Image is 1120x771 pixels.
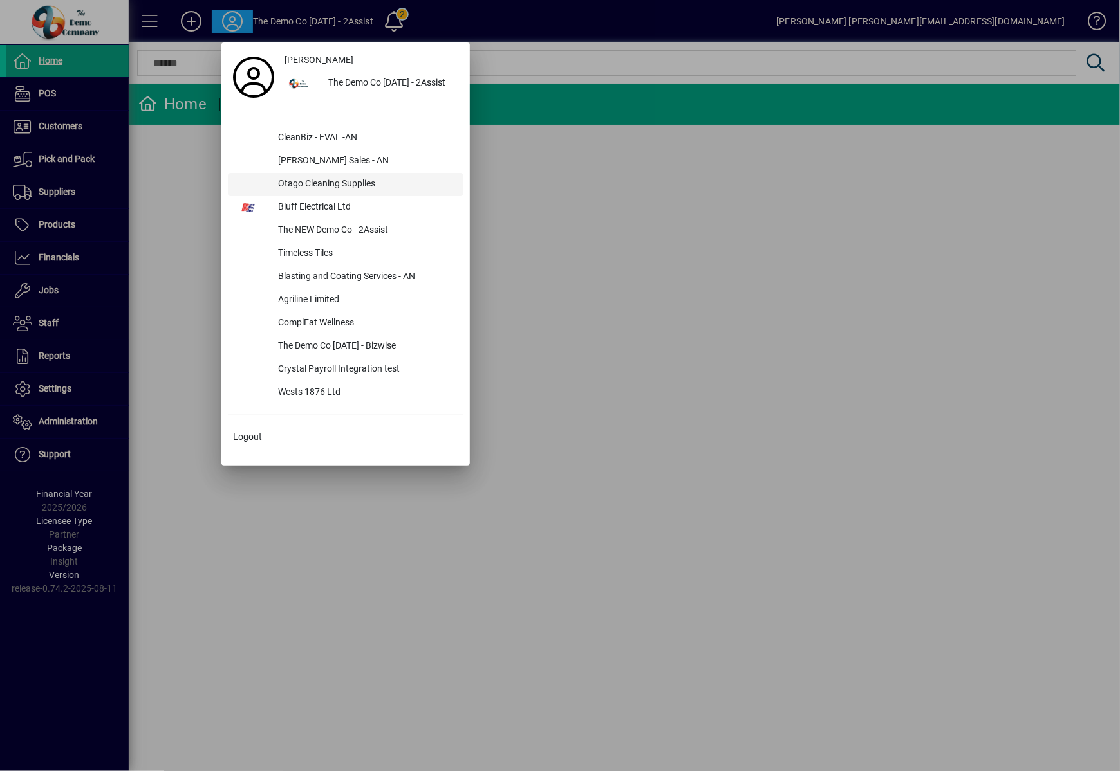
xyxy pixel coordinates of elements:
[228,173,463,196] button: Otago Cleaning Supplies
[228,127,463,150] button: CleanBiz - EVAL -AN
[318,72,463,95] div: The Demo Co [DATE] - 2Assist
[268,358,463,381] div: Crystal Payroll Integration test
[268,335,463,358] div: The Demo Co [DATE] - Bizwise
[268,196,463,219] div: Bluff Electrical Ltd
[228,219,463,242] button: The NEW Demo Co - 2Assist
[228,196,463,219] button: Bluff Electrical Ltd
[228,66,279,89] a: Profile
[228,335,463,358] button: The Demo Co [DATE] - Bizwise
[233,430,262,444] span: Logout
[228,426,463,449] button: Logout
[228,358,463,381] button: Crystal Payroll Integration test
[228,242,463,266] button: Timeless Tiles
[268,219,463,242] div: The NEW Demo Co - 2Assist
[268,266,463,289] div: Blasting and Coating Services - AN
[268,173,463,196] div: Otago Cleaning Supplies
[268,242,463,266] div: Timeless Tiles
[279,49,463,72] a: [PERSON_NAME]
[228,150,463,173] button: [PERSON_NAME] Sales - AN
[285,53,353,67] span: [PERSON_NAME]
[268,150,463,173] div: [PERSON_NAME] Sales - AN
[268,127,463,150] div: CleanBiz - EVAL -AN
[268,381,463,404] div: Wests 1876 Ltd
[279,72,463,95] button: The Demo Co [DATE] - 2Assist
[228,312,463,335] button: ComplEat Wellness
[228,289,463,312] button: Agriline Limited
[268,312,463,335] div: ComplEat Wellness
[268,289,463,312] div: Agriline Limited
[228,266,463,289] button: Blasting and Coating Services - AN
[228,381,463,404] button: Wests 1876 Ltd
